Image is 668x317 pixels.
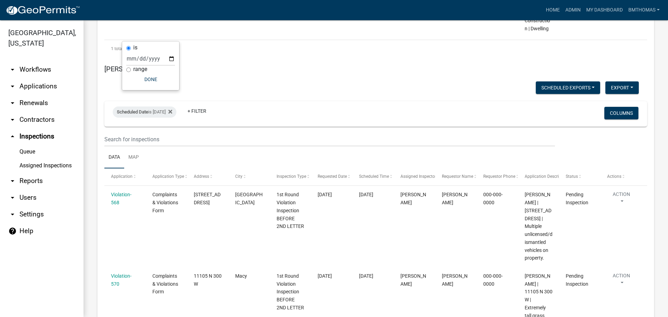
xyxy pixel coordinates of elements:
[601,168,642,185] datatable-header-cell: Actions
[126,73,175,86] button: Done
[187,168,229,185] datatable-header-cell: Address
[442,192,468,205] span: Veronica Allen
[104,132,555,146] input: Search for inspections
[543,3,563,17] a: Home
[8,210,17,219] i: arrow_drop_down
[194,174,209,179] span: Address
[525,192,552,261] span: Allen, Veronica J | 2464 W THIRD ST | Multiple unlicensed/dismantled vehicles on property.
[270,168,311,185] datatable-header-cell: Inspection Type
[352,168,394,185] datatable-header-cell: Scheduled Time
[566,174,578,179] span: Status
[394,168,435,185] datatable-header-cell: Assigned Inspector
[607,272,636,290] button: Action
[8,116,17,124] i: arrow_drop_down
[318,192,332,197] span: 10/03/2025
[152,192,178,213] span: Complaints & Violations Form
[359,191,387,199] div: [DATE]
[229,168,270,185] datatable-header-cell: City
[400,174,436,179] span: Assigned Inspector
[477,168,518,185] datatable-header-cell: Requestor Phone
[359,174,389,179] span: Scheduled Time
[604,107,638,119] button: Columns
[566,192,588,205] span: Pending Inspection
[583,3,626,17] a: My Dashboard
[104,40,647,57] div: 1 total
[559,168,601,185] datatable-header-cell: Status
[359,272,387,280] div: [DATE]
[111,192,132,205] a: Violation-568
[124,146,143,169] a: Map
[277,174,306,179] span: Inspection Type
[8,193,17,202] i: arrow_drop_down
[483,273,503,287] span: 000-000-0000
[277,273,304,310] span: 1st Round Violation Inspection BEFORE 2ND LETTER
[563,3,583,17] a: Admin
[8,227,17,235] i: help
[518,168,559,185] datatable-header-cell: Application Description
[182,105,212,117] a: + Filter
[146,168,187,185] datatable-header-cell: Application Type
[111,273,132,287] a: Violation-570
[607,191,636,208] button: Action
[8,177,17,185] i: arrow_drop_down
[525,174,568,179] span: Application Description
[442,273,468,287] span: Robert Moore
[152,174,184,179] span: Application Type
[435,168,477,185] datatable-header-cell: Requestor Name
[235,192,263,205] span: MEXICO
[113,106,176,118] div: is [DATE]
[8,99,17,107] i: arrow_drop_down
[400,192,426,205] span: Brooklyn Thomas
[318,174,347,179] span: Requested Date
[607,174,621,179] span: Actions
[8,82,17,90] i: arrow_drop_down
[152,273,178,295] span: Complaints & Violations Form
[566,273,588,287] span: Pending Inspection
[235,273,247,279] span: Macy
[8,65,17,74] i: arrow_drop_down
[111,174,133,179] span: Application
[235,174,242,179] span: City
[104,168,146,185] datatable-header-cell: Application
[311,168,352,185] datatable-header-cell: Requested Date
[442,174,473,179] span: Requestor Name
[400,273,426,287] span: Brooklyn Thomas
[277,192,304,229] span: 1st Round Violation Inspection BEFORE 2ND LETTER
[133,45,137,50] label: is
[117,109,148,114] span: Scheduled Date
[483,192,503,205] span: 000-000-0000
[194,192,221,205] span: 2464 W THIRD ST
[483,174,515,179] span: Requestor Phone
[536,81,600,94] button: Scheduled Exports
[626,3,662,17] a: bmthomas
[104,146,124,169] a: Data
[318,273,332,279] span: 10/03/2025
[133,66,147,72] label: range
[605,81,639,94] button: Export
[104,65,647,73] h5: [PERSON_NAME]
[194,273,222,287] span: 11105 N 300 W
[8,132,17,141] i: arrow_drop_up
